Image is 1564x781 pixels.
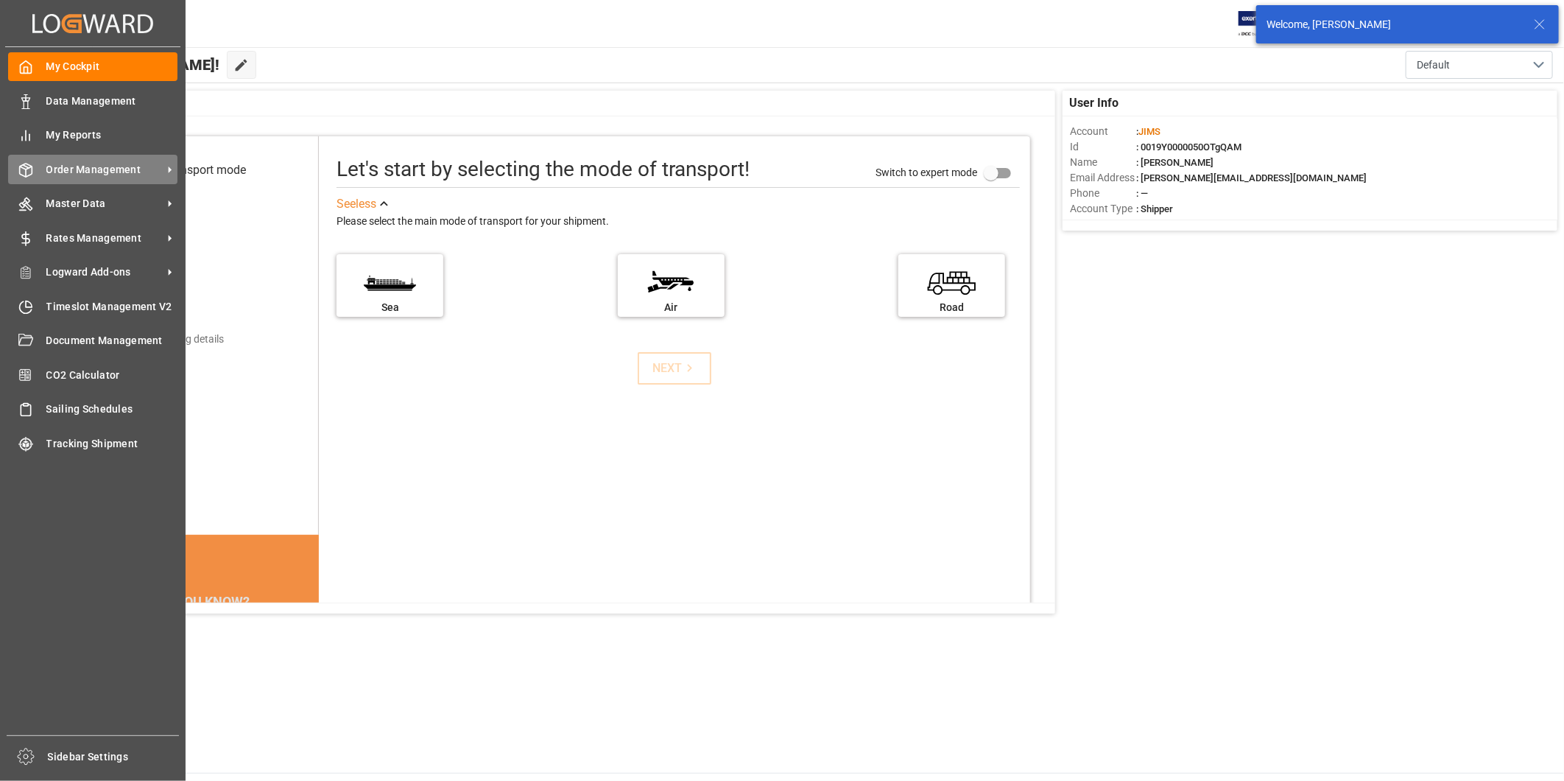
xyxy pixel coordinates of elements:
[1136,157,1213,168] span: : [PERSON_NAME]
[344,300,436,315] div: Sea
[46,59,178,74] span: My Cockpit
[48,749,180,765] span: Sidebar Settings
[1070,139,1136,155] span: Id
[8,429,177,458] a: Tracking Shipment
[132,332,224,347] div: Add shipping details
[46,231,163,246] span: Rates Management
[1136,172,1367,183] span: : [PERSON_NAME][EMAIL_ADDRESS][DOMAIN_NAME]
[46,368,178,383] span: CO2 Calculator
[1070,94,1119,112] span: User Info
[82,586,320,617] div: DID YOU KNOW?
[46,436,178,452] span: Tracking Shipment
[1136,203,1173,214] span: : Shipper
[337,154,750,185] div: Let's start by selecting the mode of transport!
[1239,11,1289,37] img: Exertis%20JAM%20-%20Email%20Logo.jpg_1722504956.jpg
[1070,186,1136,201] span: Phone
[337,213,1019,231] div: Please select the main mode of transport for your shipment.
[1070,170,1136,186] span: Email Address
[1070,155,1136,170] span: Name
[8,52,177,81] a: My Cockpit
[1136,126,1160,137] span: :
[1070,124,1136,139] span: Account
[8,86,177,115] a: Data Management
[337,195,376,213] div: See less
[46,162,163,178] span: Order Management
[1136,188,1148,199] span: : —
[1136,141,1241,153] span: : 0019Y0000050OTgQAM
[132,161,246,179] div: Select transport mode
[46,333,178,349] span: Document Management
[61,51,219,79] span: Hello [PERSON_NAME]!
[1138,126,1160,137] span: JIMS
[8,121,177,150] a: My Reports
[1267,17,1520,32] div: Welcome, [PERSON_NAME]
[1406,51,1553,79] button: open menu
[46,94,178,109] span: Data Management
[46,196,163,211] span: Master Data
[906,300,998,315] div: Road
[46,127,178,143] span: My Reports
[1417,57,1450,73] span: Default
[46,265,163,280] span: Logward Add-ons
[8,326,177,355] a: Document Management
[46,299,178,315] span: Timeslot Management V2
[876,167,977,178] span: Switch to expert mode
[8,360,177,389] a: CO2 Calculator
[8,395,177,424] a: Sailing Schedules
[8,292,177,321] a: Timeslot Management V2
[46,402,178,417] span: Sailing Schedules
[1070,201,1136,217] span: Account Type
[638,352,711,385] button: NEXT
[625,300,717,315] div: Air
[652,360,697,377] div: NEXT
